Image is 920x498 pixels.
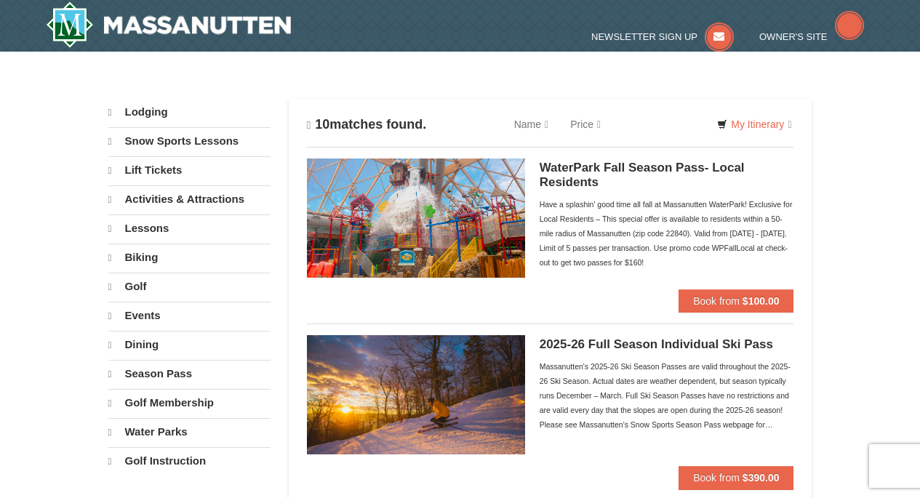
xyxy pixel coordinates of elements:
[743,295,780,307] strong: $100.00
[540,197,794,270] div: Have a splashin' good time all fall at Massanutten WaterPark! Exclusive for Local Residents – Thi...
[693,295,740,307] span: Book from
[540,161,794,190] h5: WaterPark Fall Season Pass- Local Residents
[679,466,793,489] button: Book from $390.00
[46,1,292,48] img: Massanutten Resort Logo
[679,289,793,313] button: Book from $100.00
[108,127,271,155] a: Snow Sports Lessons
[559,110,612,139] a: Price
[108,360,271,387] a: Season Pass
[108,273,271,300] a: Golf
[108,331,271,358] a: Dining
[759,31,864,42] a: Owner's Site
[108,156,271,184] a: Lift Tickets
[693,472,740,483] span: Book from
[540,337,794,352] h5: 2025-26 Full Season Individual Ski Pass
[503,110,559,139] a: Name
[46,1,292,48] a: Massanutten Resort
[108,389,271,417] a: Golf Membership
[108,185,271,213] a: Activities & Attractions
[108,302,271,329] a: Events
[759,31,828,42] span: Owner's Site
[108,418,271,446] a: Water Parks
[108,99,271,126] a: Lodging
[743,472,780,483] strong: $390.00
[540,359,794,432] div: Massanutten's 2025-26 Ski Season Passes are valid throughout the 2025-26 Ski Season. Actual dates...
[591,31,697,42] span: Newsletter Sign Up
[708,113,801,135] a: My Itinerary
[108,244,271,271] a: Biking
[108,214,271,242] a: Lessons
[591,31,734,42] a: Newsletter Sign Up
[307,158,525,278] img: 6619937-212-8c750e5f.jpg
[108,447,271,475] a: Golf Instruction
[307,335,525,454] img: 6619937-208-2295c65e.jpg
